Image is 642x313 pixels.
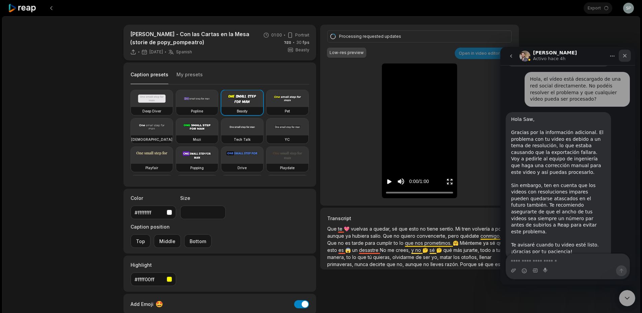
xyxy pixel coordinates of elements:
span: Add Emoji [131,301,153,308]
span: sé [478,261,485,267]
label: Caption position [131,223,212,230]
span: pero [448,233,460,239]
span: lo [399,240,405,246]
span: y no [411,247,422,253]
span: que [485,261,495,267]
button: Caption presets [131,71,168,84]
span: olvidarme [392,254,416,260]
span: nunca [355,261,369,267]
span: ya sé [483,240,497,246]
iframe: Intercom live chat [619,290,635,306]
h3: Drive [238,165,247,171]
h3: Playfair [145,165,158,171]
span: qué [443,247,453,253]
span: todo [480,247,492,253]
h3: Tech Talk [234,137,251,142]
span: que [399,226,409,232]
div: 0:00 / 1:00 [409,178,429,185]
div: Processing requested updates [339,33,498,40]
span: fps [303,40,309,45]
h3: [DEMOGRAPHIC_DATA] [131,137,172,142]
div: #ffffffff [135,209,164,216]
p: 💖 🤝 🤗 😱 🤔 🤔 [327,225,511,268]
span: quieras, [373,254,392,260]
span: no [394,233,401,239]
label: Highlight [131,261,176,268]
span: esto [409,226,420,232]
div: #ffff00ff [135,276,164,283]
span: conmigo. [480,233,502,239]
button: Mute sound [397,177,405,186]
span: a [369,226,373,232]
h3: Popline [191,108,203,114]
span: es tarde [345,240,365,246]
span: esto [327,247,338,253]
label: Color [131,194,176,202]
span: te [338,226,344,232]
span: tu [496,247,500,253]
button: #ffff00ff [131,272,176,286]
button: My presets [176,71,203,84]
span: Portrait [295,32,309,38]
span: no [420,226,427,232]
p: [PERSON_NAME] - Con las Cartas en la Mesa (storie de popy_pompeatro) [130,30,254,46]
span: que nos prometimos. [405,240,453,246]
span: lleves [430,261,445,267]
button: Enter Fullscreen [446,175,453,188]
button: Play video [386,175,393,188]
span: a [492,247,496,253]
span: me [388,247,396,253]
span: primaveras, [327,261,355,267]
h3: Popping [190,165,204,171]
span: quedar, [373,226,392,232]
span: Miénteme [460,240,483,246]
h3: Beasty [237,108,248,114]
span: que [387,261,397,267]
span: vuelvas [351,226,369,232]
div: Low-res preview [330,50,364,56]
span: tiene [427,226,440,232]
span: otoños, [461,254,479,260]
span: Que [383,233,394,239]
span: de [416,254,423,260]
label: Size [180,194,226,202]
span: Porque [460,261,478,267]
button: Bottom [184,234,212,248]
span: No [380,247,388,253]
button: Middle [154,234,181,248]
span: lo [352,254,358,260]
span: to [346,254,352,260]
span: decirte [369,261,387,267]
span: [DATE] [149,49,163,55]
span: jurarte, [464,247,480,253]
span: matar los [440,254,461,260]
span: quiero [401,233,417,239]
span: razón. [445,261,460,267]
span: Beasty [296,47,309,53]
span: 🤩 [156,299,163,309]
span: no [423,261,430,267]
h3: Mozi [193,137,201,142]
span: to [394,240,399,246]
span: cumplir [376,240,394,246]
h3: Pet [285,108,290,114]
span: sentío. [440,226,455,232]
span: 01:00 [271,32,282,38]
span: Mi tren volvería [455,226,491,232]
span: crees, [396,247,411,253]
span: un [352,247,359,253]
h3: Playdate [280,165,295,171]
span: para [365,240,376,246]
span: yo, [431,254,440,260]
